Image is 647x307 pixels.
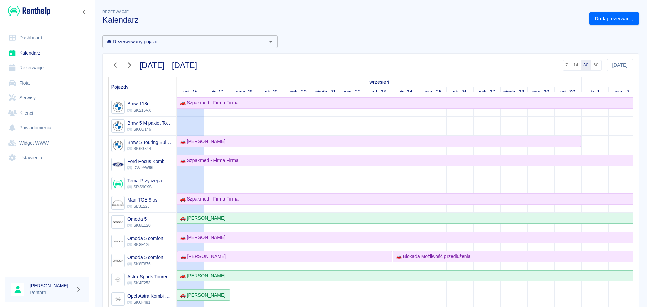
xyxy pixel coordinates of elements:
button: 14 dni [571,60,581,71]
div: 🚗 [PERSON_NAME] [177,138,225,145]
a: 21 września 2025 [314,87,337,97]
a: 2 października 2025 [613,87,631,97]
button: 60 dni [591,60,601,71]
img: Image [112,294,123,305]
a: Dashboard [5,30,89,45]
h6: Opel Astra Kombi Kobalt [127,293,173,299]
h6: Astra Sports Tourer Vulcan [127,273,173,280]
a: 27 września 2025 [477,87,497,97]
a: 16 września 2025 [368,77,391,87]
a: Klienci [5,105,89,121]
span: Pojazdy [111,84,129,90]
div: 🚗 [PERSON_NAME] [177,291,225,299]
h6: Ford Focus Kombi [127,158,166,165]
a: 25 września 2025 [423,87,444,97]
h6: Bmw 118i [127,100,151,107]
a: Powiadomienia [5,120,89,135]
p: SK6G146 [127,126,173,132]
p: DW9AW96 [127,165,166,171]
img: Image [112,217,123,228]
button: 7 dni [563,60,571,71]
a: 1 października 2025 [589,87,601,97]
img: Image [112,159,123,170]
a: 26 września 2025 [451,87,469,97]
img: Image [112,255,123,266]
div: 🚗 Szpakmed - Firma Firma [177,99,239,106]
h6: Bmw 5 M pakiet Touring [127,120,173,126]
h6: Omoda 5 comfort [127,254,163,261]
div: 🚗 Blokada Możliwość przedłużenia [393,253,470,260]
img: Image [112,236,123,247]
p: SK8E120 [127,222,151,228]
h6: Tema Przyczepa [127,177,162,184]
img: Image [112,121,123,132]
img: Renthelp logo [8,5,50,17]
h3: Kalendarz [102,15,584,25]
a: 18 września 2025 [234,87,254,97]
p: SK216VX [127,107,151,113]
span: Rezerwacje [102,10,129,14]
p: Rentaro [30,289,73,296]
p: SK4F253 [127,280,173,286]
a: Dodaj rezerwację [589,12,639,25]
a: 23 września 2025 [370,87,389,97]
img: Image [112,101,123,113]
div: 🚗 Szpakmed - Firma Firma [177,157,239,164]
p: SK8E125 [127,242,163,248]
p: SL3122J [127,203,157,209]
h6: Omoda 5 [127,216,151,222]
div: 🚗 [PERSON_NAME] [177,272,225,279]
h6: Man TGE 9 os [127,196,157,203]
div: 🚗 [PERSON_NAME] [178,253,226,260]
a: Kalendarz [5,45,89,61]
button: Zwiń nawigację [79,8,89,17]
a: 19 września 2025 [263,87,280,97]
a: 24 września 2025 [398,87,414,97]
a: Serwisy [5,90,89,105]
a: Widget WWW [5,135,89,151]
a: Rezerwacje [5,60,89,75]
div: 🚗 Szpakmed - Firma Firma [177,195,239,203]
p: SK6G844 [127,146,173,152]
img: Image [112,197,123,209]
h6: Omoda 5 comfort [127,235,163,242]
p: SRS90XS [127,184,162,190]
a: 17 września 2025 [210,87,225,97]
a: Renthelp logo [5,5,50,17]
a: 22 września 2025 [342,87,363,97]
a: Flota [5,75,89,91]
a: 30 września 2025 [559,87,577,97]
a: Ustawienia [5,150,89,165]
button: 30 dni [581,60,591,71]
img: Image [112,140,123,151]
h6: [PERSON_NAME] [30,282,73,289]
div: 🚗 [PERSON_NAME] [177,215,225,222]
a: 16 września 2025 [182,87,199,97]
p: SK8E676 [127,261,163,267]
a: 28 września 2025 [502,87,526,97]
h3: [DATE] - [DATE] [140,61,197,70]
img: Image [112,178,123,189]
a: 29 września 2025 [531,87,551,97]
button: [DATE] [607,59,633,71]
input: Wyszukaj i wybierz pojazdy... [104,37,265,46]
h6: Bmw 5 Touring Buissnes [127,139,173,146]
div: 🚗 [PERSON_NAME] [177,234,225,241]
p: SK6F481 [127,299,173,305]
a: 20 września 2025 [288,87,308,97]
button: Otwórz [266,37,275,47]
img: Image [112,274,123,285]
